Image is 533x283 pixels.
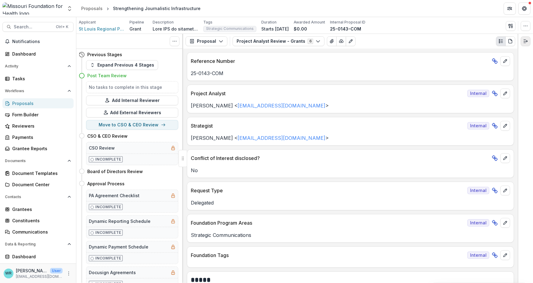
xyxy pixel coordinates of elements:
[506,36,515,46] button: PDF view
[2,22,74,32] button: Search...
[89,244,148,250] h5: Dynamic Payment Schedule
[87,51,122,58] h4: Previous Stages
[50,268,63,274] p: User
[12,181,69,188] div: Document Center
[89,145,115,151] h5: CSO Review
[86,96,178,105] button: Add Internal Reviewer
[261,26,289,32] p: Starts [DATE]
[191,70,510,77] p: 25-0143-COM
[2,252,74,262] a: Dashboard
[191,252,465,259] p: Foundation Tags
[496,36,506,46] button: Plaintext view
[467,187,489,194] span: Internal
[16,274,63,279] p: [EMAIL_ADDRESS][DOMAIN_NAME]
[467,122,489,129] span: Internal
[12,51,69,57] div: Dashboard
[12,123,69,129] div: Reviewers
[2,216,74,226] a: Constituents
[327,36,337,46] button: View Attached Files
[191,219,465,227] p: Foundation Program Areas
[2,263,74,273] a: Advanced Analytics
[95,230,121,235] p: Incomplete
[467,219,489,227] span: Internal
[170,36,179,46] button: Toggle View Cancelled Tasks
[153,26,198,32] p: Lore IPS do sitametcon adipisc elit sed Doeiusmo Temporinci utl Etdolo mag ali Enim ADM Venia Qui...
[65,2,74,15] button: Open entity switcher
[79,4,105,13] a: Proposals
[95,157,121,162] p: Incomplete
[191,199,510,206] p: Delegated
[2,49,74,59] a: Dashboard
[89,269,136,276] h5: Docusign Agreements
[86,108,178,118] button: Add External Reviewers
[86,60,158,70] button: Expand Previous 4 Stages
[87,72,127,79] h4: Post Team Review
[5,159,65,163] span: Documents
[206,27,254,31] span: Strategic Communications
[12,134,69,140] div: Payments
[2,61,74,71] button: Open Activity
[129,26,141,32] p: Grant
[12,229,69,235] div: Communications
[346,36,356,46] button: Edit as form
[12,253,69,260] div: Dashboard
[2,143,74,154] a: Grantee Reports
[153,20,174,25] p: Description
[5,242,65,246] span: Data & Reporting
[237,103,325,109] a: [EMAIL_ADDRESS][DOMAIN_NAME]
[65,270,72,277] button: More
[500,56,510,66] button: edit
[2,180,74,190] a: Document Center
[261,20,277,25] p: Duration
[237,135,325,141] a: [EMAIL_ADDRESS][DOMAIN_NAME]
[79,4,203,13] nav: breadcrumb
[233,36,325,46] button: Project Analyst Review - Grants6
[12,39,71,44] span: Notifications
[12,170,69,176] div: Document Templates
[12,75,69,82] div: Tasks
[203,20,212,25] p: Tags
[87,133,128,139] h4: CSO & CEO Review
[2,204,74,214] a: Grantees
[5,195,65,199] span: Contacts
[113,5,201,12] div: Strengthening Journalistic Infrastructure
[14,24,52,30] span: Search...
[186,36,227,46] button: Proposal
[2,110,74,120] a: Form Builder
[2,192,74,202] button: Open Contacts
[81,5,103,12] div: Proposals
[86,120,178,130] button: Move to CSO & CEO Review
[89,192,140,199] h5: PA Agreement Checklist
[330,26,361,32] p: 25-0143-COM
[12,145,69,152] div: Grantee Reports
[12,206,69,212] div: Grantees
[500,218,510,228] button: edit
[2,2,63,15] img: Missouri Foundation for Health logo
[12,111,69,118] div: Form Builder
[294,26,307,32] p: $0.00
[191,122,465,129] p: Strategist
[2,86,74,96] button: Open Workflows
[191,167,510,174] p: No
[2,227,74,237] a: Communications
[5,89,65,93] span: Workflows
[87,168,143,175] h4: Board of Directors Review
[2,121,74,131] a: Reviewers
[79,20,96,25] p: Applicant
[12,100,69,107] div: Proposals
[500,250,510,260] button: edit
[191,231,510,239] p: Strategic Communications
[2,156,74,166] button: Open Documents
[500,186,510,195] button: edit
[467,252,489,259] span: Internal
[2,168,74,178] a: Document Templates
[2,37,74,46] button: Notifications
[191,102,510,109] p: [PERSON_NAME] < >
[5,64,65,68] span: Activity
[129,20,144,25] p: Pipeline
[79,26,125,32] a: St Louis Regional Public Media Inc
[500,121,510,131] button: edit
[500,153,510,163] button: edit
[191,90,465,97] p: Project Analyst
[467,90,489,97] span: Internal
